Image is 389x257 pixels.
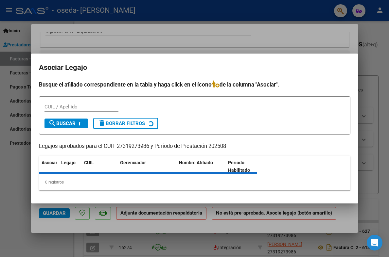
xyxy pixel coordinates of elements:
[39,80,350,89] h4: Busque el afiliado correspondiente en la tabla y haga click en el ícono de la columna "Asociar".
[39,156,59,177] datatable-header-cell: Asociar
[98,119,106,127] mat-icon: delete
[228,160,250,173] span: Periodo Habilitado
[367,235,382,250] div: Open Intercom Messenger
[61,160,76,165] span: Legajo
[44,119,88,128] button: Buscar
[59,156,81,177] datatable-header-cell: Legajo
[93,118,158,129] button: Borrar Filtros
[39,174,350,190] div: 0 registros
[39,142,350,151] p: Legajos aprobados para el CUIT 27319273986 y Período de Prestación 202508
[98,120,145,126] span: Borrar Filtros
[225,156,270,177] datatable-header-cell: Periodo Habilitado
[81,156,117,177] datatable-header-cell: CUIL
[48,120,76,126] span: Buscar
[39,61,350,74] h2: Asociar Legajo
[117,156,176,177] datatable-header-cell: Gerenciador
[120,160,146,165] span: Gerenciador
[42,160,57,165] span: Asociar
[176,156,225,177] datatable-header-cell: Nombre Afiliado
[48,119,56,127] mat-icon: search
[179,160,213,165] span: Nombre Afiliado
[84,160,94,165] span: CUIL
